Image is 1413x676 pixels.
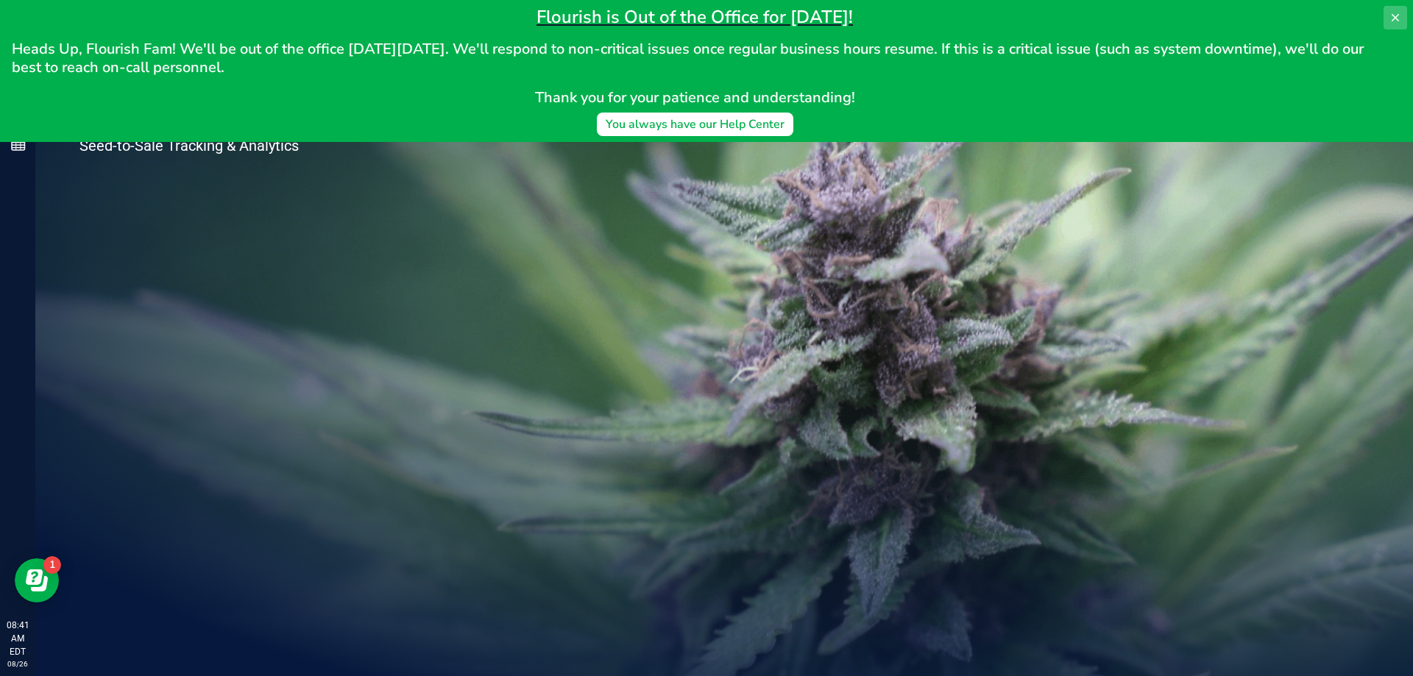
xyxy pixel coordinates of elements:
span: Thank you for your patience and understanding! [535,88,855,107]
iframe: Resource center unread badge [43,556,61,574]
p: Seed-to-Sale Tracking & Analytics [79,138,359,153]
div: You always have our Help Center [606,115,785,133]
inline-svg: Reports [11,138,26,152]
span: Flourish is Out of the Office for [DATE]! [536,5,853,29]
span: Heads Up, Flourish Fam! We'll be out of the office [DATE][DATE]. We'll respond to non-critical is... [12,39,1367,77]
p: 08:41 AM EDT [7,619,29,658]
p: 08/26 [7,658,29,669]
iframe: Resource center [15,558,59,602]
